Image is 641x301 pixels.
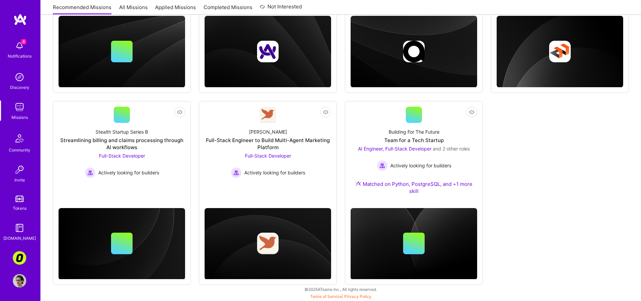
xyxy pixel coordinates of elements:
[257,41,279,62] img: Company logo
[13,205,27,212] div: Tokens
[344,294,371,299] a: Privacy Policy
[13,70,26,84] img: discovery
[59,107,185,190] a: Stealth Startup Series BStreamlining billing and claims processing through AI workflowsFull-Stack...
[11,114,28,121] div: Missions
[358,146,431,152] span: AI Engineer, Full-Stack Developer
[10,84,29,91] div: Discovery
[13,100,26,114] img: teamwork
[155,4,196,15] a: Applied Missions
[260,3,302,15] a: Not Interested
[403,41,425,62] img: Company logo
[13,39,26,53] img: bell
[351,107,477,203] a: Building For The FutureTeam for a Tech StartupAI Engineer, Full-Stack Developer and 2 other roles...
[14,176,25,183] div: Invite
[11,274,28,288] a: User Avatar
[497,16,623,88] img: cover
[204,4,252,15] a: Completed Missions
[231,167,242,178] img: Actively looking for builders
[85,167,96,178] img: Actively looking for builders
[53,4,111,15] a: Recommended Missions
[40,281,641,298] div: © 2025 ATeams Inc., All rights reserved.
[323,109,328,115] i: icon EyeClosed
[21,39,26,44] span: 6
[13,13,27,26] img: logo
[257,233,279,254] img: Company logo
[11,130,28,146] img: Community
[389,128,439,135] div: Building For The Future
[351,16,477,88] img: cover
[3,235,36,242] div: [DOMAIN_NAME]
[244,169,305,176] span: Actively looking for builders
[119,4,148,15] a: All Missions
[384,137,444,144] div: Team for a Tech Startup
[15,196,24,202] img: tokens
[96,128,148,135] div: Stealth Startup Series B
[59,208,185,280] img: cover
[549,41,571,62] img: Company logo
[11,251,28,265] a: Corner3: Building an AI User Researcher
[469,109,474,115] i: icon EyeClosed
[310,294,342,299] a: Terms of Service
[245,153,291,159] span: Full-Stack Developer
[205,208,331,280] img: cover
[249,128,287,135] div: [PERSON_NAME]
[205,137,331,151] div: Full-Stack Engineer to Build Multi-Agent Marketing Platform
[260,107,276,123] img: Company Logo
[310,294,371,299] span: |
[205,16,331,88] img: cover
[205,107,331,190] a: Company Logo[PERSON_NAME]Full-Stack Engineer to Build Multi-Agent Marketing PlatformFull-Stack De...
[59,137,185,151] div: Streamlining billing and claims processing through AI workflows
[13,251,26,265] img: Corner3: Building an AI User Researcher
[177,109,182,115] i: icon EyeClosed
[13,221,26,235] img: guide book
[9,146,30,154] div: Community
[13,274,26,288] img: User Avatar
[390,162,451,169] span: Actively looking for builders
[13,163,26,176] img: Invite
[59,16,185,88] img: cover
[351,208,477,280] img: cover
[351,180,477,195] div: Matched on Python, PostgreSQL, and +1 more skill
[433,146,470,152] span: and 2 other roles
[98,169,159,176] span: Actively looking for builders
[356,181,361,186] img: Ateam Purple Icon
[99,153,145,159] span: Full-Stack Developer
[377,160,388,171] img: Actively looking for builders
[8,53,32,60] div: Notifications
